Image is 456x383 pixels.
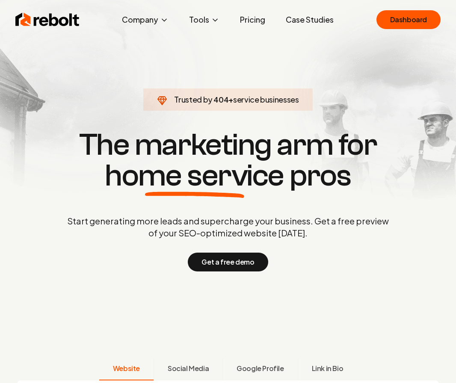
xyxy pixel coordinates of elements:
button: Google Profile [222,358,297,380]
span: 404 [213,94,228,106]
span: home service [105,160,284,191]
button: Company [115,11,175,28]
span: service businesses [233,94,299,104]
span: Trusted by [174,94,212,104]
button: Get a free demo [188,253,268,271]
a: Case Studies [279,11,341,28]
h1: The marketing arm for pros [23,130,433,191]
button: Social Media [154,358,222,380]
button: Tools [182,11,226,28]
span: Link in Bio [312,363,343,374]
img: Rebolt Logo [15,11,80,28]
span: Social Media [168,363,209,374]
a: Pricing [233,11,272,28]
button: Website [99,358,154,380]
a: Dashboard [376,10,441,29]
button: Link in Bio [298,358,357,380]
span: Google Profile [237,363,284,374]
span: Website [113,363,140,374]
p: Start generating more leads and supercharge your business. Get a free preview of your SEO-optimiz... [65,215,391,239]
span: + [228,94,233,104]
